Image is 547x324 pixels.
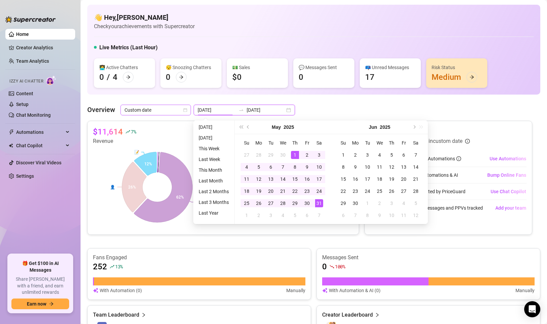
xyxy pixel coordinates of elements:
[196,209,232,217] li: Last Year
[286,287,305,294] article: Manually
[253,185,265,197] td: 2025-05-19
[351,199,359,207] div: 30
[386,161,398,173] td: 2025-06-12
[388,187,396,195] div: 26
[339,187,347,195] div: 22
[361,197,374,209] td: 2025-07-01
[196,155,232,163] li: Last Week
[388,199,396,207] div: 3
[386,209,398,221] td: 2025-07-10
[241,197,253,209] td: 2025-05-25
[265,161,277,173] td: 2025-05-06
[289,173,301,185] td: 2025-05-15
[337,161,349,173] td: 2025-06-08
[265,149,277,161] td: 2025-04-29
[284,120,294,134] button: Choose a year
[400,163,408,171] div: 13
[376,187,384,195] div: 25
[363,199,371,207] div: 1
[315,211,323,219] div: 7
[339,199,347,207] div: 29
[363,163,371,171] div: 10
[388,175,396,183] div: 19
[337,149,349,161] td: 2025-06-01
[349,137,361,149] th: Mo
[265,185,277,197] td: 2025-05-20
[265,137,277,149] th: Tu
[16,160,61,165] a: Discover Viral Videos
[410,173,422,185] td: 2025-06-21
[303,211,311,219] div: 6
[255,187,263,195] div: 19
[196,145,232,153] li: This Week
[289,161,301,173] td: 2025-05-08
[410,149,422,161] td: 2025-06-07
[291,199,299,207] div: 29
[410,161,422,173] td: 2025-06-14
[16,112,51,118] a: Chat Monitoring
[313,197,325,209] td: 2025-05-31
[388,211,396,219] div: 10
[322,287,328,294] img: svg%3e
[16,42,70,53] a: Creator Analytics
[291,175,299,183] div: 15
[374,173,386,185] td: 2025-06-18
[469,75,474,79] span: arrow-right
[322,254,535,261] article: Messages Sent
[93,287,98,294] img: svg%3e
[239,107,244,113] span: swap-right
[253,161,265,173] td: 2025-05-05
[487,172,526,178] span: Bump Online Fans
[179,75,184,79] span: arrow-right
[277,173,289,185] td: 2025-05-14
[489,153,527,164] button: Use Automations
[313,149,325,161] td: 2025-05-03
[93,126,123,137] article: $11,614
[183,108,187,112] span: calendar
[110,184,115,190] text: 👤
[232,64,283,71] div: 💵 Sales
[289,209,301,221] td: 2025-06-05
[289,137,301,149] th: Th
[301,209,313,221] td: 2025-06-06
[265,197,277,209] td: 2025-05-27
[303,175,311,183] div: 16
[313,161,325,173] td: 2025-05-10
[339,211,347,219] div: 6
[253,209,265,221] td: 2025-06-02
[291,187,299,195] div: 22
[241,173,253,185] td: 2025-05-11
[337,173,349,185] td: 2025-06-15
[349,149,361,161] td: 2025-06-02
[398,185,410,197] td: 2025-06-27
[99,64,150,71] div: 👩‍💻 Active Chatters
[272,120,281,134] button: Choose a month
[456,156,461,161] span: info-circle
[16,173,34,179] a: Settings
[349,209,361,221] td: 2025-07-07
[277,161,289,173] td: 2025-05-07
[239,107,244,113] span: to
[376,175,384,183] div: 18
[374,209,386,221] td: 2025-07-09
[113,72,117,83] div: 4
[339,175,347,183] div: 15
[265,209,277,221] td: 2025-06-03
[349,197,361,209] td: 2025-06-30
[491,189,526,194] span: Use Chat Copilot
[410,120,417,134] button: Next month (PageDown)
[237,120,245,134] button: Last year (Control + left)
[365,72,375,83] div: 17
[410,209,422,221] td: 2025-07-12
[196,177,232,185] li: Last Month
[386,137,398,149] th: Th
[376,151,384,159] div: 4
[291,211,299,219] div: 5
[267,211,275,219] div: 3
[267,151,275,159] div: 29
[363,187,371,195] div: 24
[303,163,311,171] div: 9
[255,211,263,219] div: 2
[125,105,187,115] span: Custom date
[315,187,323,195] div: 24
